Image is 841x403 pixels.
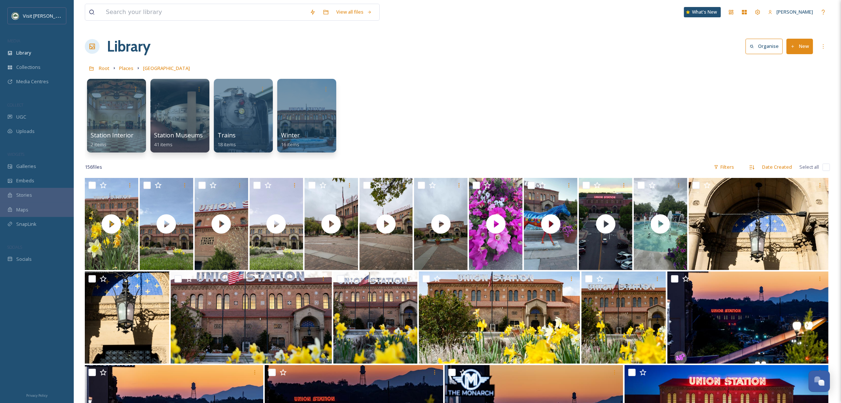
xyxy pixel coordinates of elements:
img: thumbnail [359,178,413,270]
span: Station Museums [154,131,203,139]
a: [GEOGRAPHIC_DATA] [143,64,190,73]
button: Organise [746,39,783,54]
span: SOCIALS [7,244,22,250]
img: thumbnail [414,178,468,270]
span: UGC [16,113,26,120]
a: What's New [684,7,721,17]
span: Embeds [16,177,34,184]
span: Visit [PERSON_NAME] [23,12,70,19]
img: union-station-spring-sunset-4-25-00002.jpg [171,271,332,364]
span: WIDGETS [7,151,24,157]
img: thumbnail [195,178,248,270]
span: Uploads [16,128,35,135]
span: Select all [799,164,819,171]
button: New [786,39,813,54]
span: Maps [16,206,28,213]
span: MEDIA [7,38,20,43]
img: thumbnail [579,178,632,270]
span: Trains [218,131,236,139]
a: Station Interior2 items [91,132,133,148]
button: Open Chat [809,371,830,392]
img: thumbnail [469,178,522,270]
img: union-station-spring-4-25-00003.jpg [419,271,580,364]
img: thumbnail [85,178,138,270]
img: thumbnail [305,178,358,270]
span: [GEOGRAPHIC_DATA] [143,65,190,71]
img: union-station-details-4-25-00001.jpg [85,271,169,364]
span: Socials [16,256,32,263]
a: View all files [333,5,376,19]
img: union-station-spring-sunset-4-25-00001.jpg [333,271,418,364]
span: Places [119,65,133,71]
div: Date Created [758,160,796,174]
span: 16 items [281,141,299,148]
span: Stories [16,192,32,199]
a: Trains18 items [218,132,236,148]
span: COLLECT [7,102,23,108]
img: 240909-first-art-stroll-imageandfilm-144.jpg [667,271,828,364]
a: Station Museums41 items [154,132,203,148]
img: thumbnail [524,178,577,270]
div: Filters [710,160,738,174]
a: [PERSON_NAME] [764,5,817,19]
a: Root [99,64,110,73]
img: Unknown.png [12,12,19,20]
img: thumbnail [250,178,303,270]
span: Station Interior [91,131,133,139]
a: Privacy Policy [26,390,48,399]
a: Organise [746,39,786,54]
span: Library [16,49,31,56]
span: Privacy Policy [26,393,48,398]
span: SnapLink [16,221,37,228]
span: Root [99,65,110,71]
img: union-station-details-4-25-00002.jpg [689,178,828,270]
img: union-station-spring-4-25-00001.jpg [581,271,666,364]
span: 41 items [154,141,173,148]
span: 2 items [91,141,107,148]
span: 18 items [218,141,236,148]
span: [PERSON_NAME] [776,8,813,15]
span: Collections [16,64,41,71]
a: Places [119,64,133,73]
span: Winter [281,131,300,139]
input: Search your library [102,4,306,20]
span: Galleries [16,163,36,170]
a: Winter16 items [281,132,300,148]
img: thumbnail [140,178,193,270]
span: Media Centres [16,78,49,85]
a: Library [107,35,150,57]
img: thumbnail [634,178,687,270]
span: 156 file s [85,164,102,171]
